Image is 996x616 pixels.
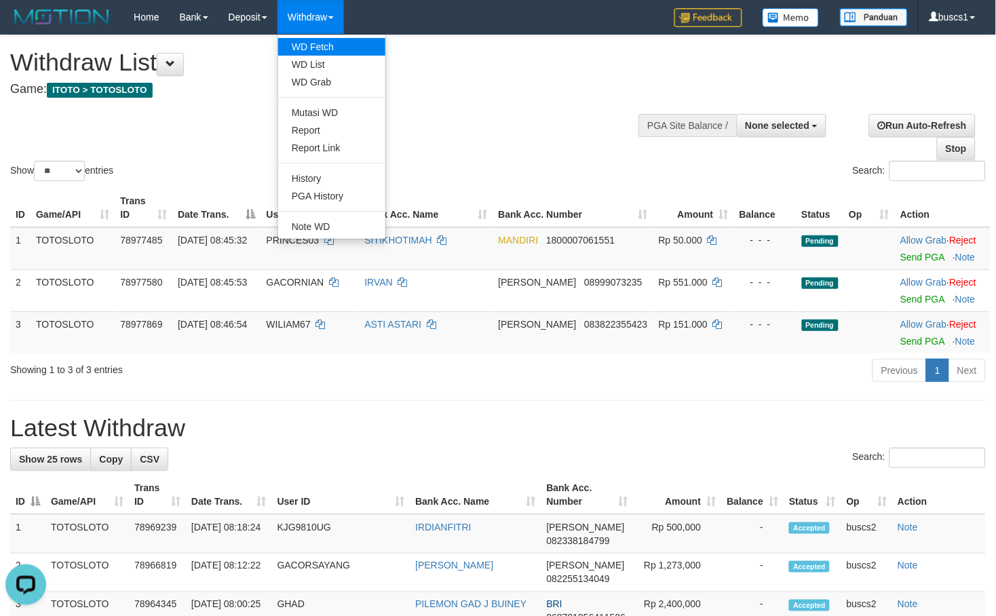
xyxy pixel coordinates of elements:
[359,189,493,227] th: Bank Acc. Name: activate to sort column ascending
[789,600,830,611] span: Accepted
[895,311,991,353] td: ·
[278,121,385,139] a: Report
[140,454,159,465] span: CSV
[802,235,839,247] span: Pending
[900,235,949,246] span: ·
[721,514,784,554] td: -
[410,476,541,514] th: Bank Acc. Name: activate to sort column ascending
[272,514,410,554] td: KJG9810UG
[261,189,360,227] th: User ID: activate to sort column ascending
[186,476,272,514] th: Date Trans.: activate to sort column ascending
[10,476,45,514] th: ID: activate to sort column descending
[889,448,986,468] input: Search:
[31,311,115,353] td: TOTOSLOTO
[34,161,85,181] select: Showentries
[900,319,946,330] a: Allow Grab
[659,277,708,288] span: Rp 551.000
[10,161,113,181] label: Show entries
[840,8,908,26] img: panduan.png
[950,277,977,288] a: Reject
[129,514,186,554] td: 78969239
[900,319,949,330] span: ·
[740,317,791,331] div: - - -
[547,560,625,571] span: [PERSON_NAME]
[900,336,944,347] a: Send PGA
[120,319,162,330] span: 78977869
[900,277,949,288] span: ·
[278,139,385,157] a: Report Link
[186,514,272,554] td: [DATE] 08:18:24
[659,235,703,246] span: Rp 50.000
[272,554,410,592] td: GACORSAYANG
[841,554,892,592] td: buscs2
[584,277,643,288] span: Copy 08999073235 to clipboard
[638,114,736,137] div: PGA Site Balance /
[31,269,115,311] td: TOTOSLOTO
[547,574,610,585] span: Copy 082255134049 to clipboard
[674,8,742,27] img: Feedback.jpg
[115,189,172,227] th: Trans ID: activate to sort column ascending
[802,277,839,289] span: Pending
[10,415,986,442] h1: Latest Withdraw
[895,269,991,311] td: ·
[721,476,784,514] th: Balance: activate to sort column ascending
[364,277,393,288] a: IRVAN
[746,120,810,131] span: None selected
[10,49,651,76] h1: Withdraw List
[734,189,797,227] th: Balance
[45,476,129,514] th: Game/API: activate to sort column ascending
[900,252,944,263] a: Send PGA
[267,319,311,330] span: WILIAM67
[950,319,977,330] a: Reject
[763,8,820,27] img: Button%20Memo.svg
[547,522,625,533] span: [PERSON_NAME]
[278,38,385,56] a: WD Fetch
[937,137,976,160] a: Stop
[131,448,168,471] a: CSV
[10,7,113,27] img: MOTION_logo.png
[415,599,526,610] a: PILEMON GAD J BUINEY
[895,189,991,227] th: Action
[653,189,734,227] th: Amount: activate to sort column ascending
[272,476,410,514] th: User ID: activate to sort column ascending
[955,294,976,305] a: Note
[547,599,562,610] span: BRI
[926,359,949,382] a: 1
[841,514,892,554] td: buscs2
[889,161,986,181] input: Search:
[178,277,247,288] span: [DATE] 08:45:53
[955,336,976,347] a: Note
[415,560,493,571] a: [PERSON_NAME]
[633,554,721,592] td: Rp 1,273,000
[633,514,721,554] td: Rp 500,000
[10,189,31,227] th: ID
[178,319,247,330] span: [DATE] 08:46:54
[99,454,123,465] span: Copy
[853,161,986,181] label: Search:
[31,227,115,270] td: TOTOSLOTO
[547,535,610,546] span: Copy 082338184799 to clipboard
[364,319,421,330] a: ASTI ASTARI
[949,359,986,382] a: Next
[10,227,31,270] td: 1
[841,476,892,514] th: Op: activate to sort column ascending
[797,189,844,227] th: Status
[45,554,129,592] td: TOTOSLOTO
[740,233,791,247] div: - - -
[955,252,976,263] a: Note
[659,319,708,330] span: Rp 151.000
[10,554,45,592] td: 2
[869,114,976,137] a: Run Auto-Refresh
[784,476,841,514] th: Status: activate to sort column ascending
[584,319,647,330] span: Copy 083822355423 to clipboard
[129,476,186,514] th: Trans ID: activate to sort column ascending
[120,277,162,288] span: 78977580
[900,294,944,305] a: Send PGA
[90,448,132,471] a: Copy
[45,514,129,554] td: TOTOSLOTO
[789,561,830,573] span: Accepted
[898,522,918,533] a: Note
[844,189,896,227] th: Op: activate to sort column ascending
[10,358,405,377] div: Showing 1 to 3 of 3 entries
[10,269,31,311] td: 2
